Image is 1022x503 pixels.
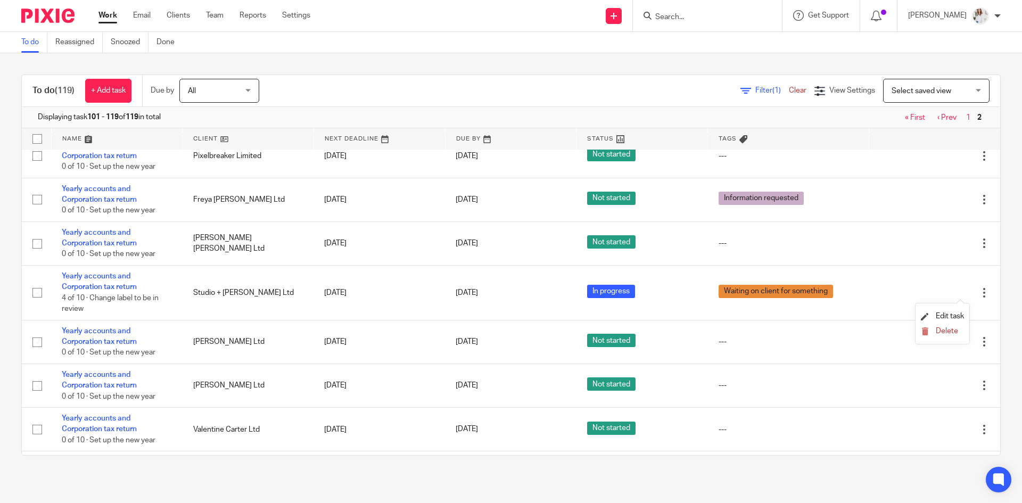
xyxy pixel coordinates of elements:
[62,294,159,313] span: 4 of 10 · Change label to be in review
[314,451,445,495] td: [DATE]
[183,320,314,364] td: [PERSON_NAME] Ltd
[587,422,636,435] span: Not started
[719,380,859,391] div: ---
[87,113,119,121] b: 101 - 119
[183,221,314,265] td: [PERSON_NAME] [PERSON_NAME] Ltd
[719,336,859,347] div: ---
[908,10,967,21] p: [PERSON_NAME]
[719,136,737,142] span: Tags
[905,114,925,121] a: « First
[62,273,137,291] a: Yearly accounts and Corporation tax return
[111,32,149,53] a: Snoozed
[314,265,445,320] td: [DATE]
[587,192,636,205] span: Not started
[62,349,155,357] span: 0 of 10 · Set up the new year
[719,238,859,249] div: ---
[55,86,75,95] span: (119)
[62,229,137,247] a: Yearly accounts and Corporation tax return
[972,7,989,24] img: Daisy.JPG
[921,327,964,336] button: Delete
[892,87,951,95] span: Select saved view
[62,436,155,444] span: 0 of 10 · Set up the new year
[62,371,137,389] a: Yearly accounts and Corporation tax return
[62,141,137,159] a: Yearly accounts and Corporation tax return
[936,327,958,335] span: Delete
[314,221,445,265] td: [DATE]
[456,426,478,433] span: [DATE]
[719,285,833,298] span: Waiting on client for something
[587,285,635,298] span: In progress
[755,87,789,94] span: Filter
[55,32,103,53] a: Reassigned
[21,32,47,53] a: To do
[654,13,750,22] input: Search
[62,415,137,433] a: Yearly accounts and Corporation tax return
[314,364,445,407] td: [DATE]
[937,114,957,121] a: ‹ Prev
[587,148,636,161] span: Not started
[966,114,970,121] a: 1
[587,377,636,391] span: Not started
[456,382,478,389] span: [DATE]
[62,393,155,400] span: 0 of 10 · Set up the new year
[183,178,314,221] td: Freya [PERSON_NAME] Ltd
[62,327,137,345] a: Yearly accounts and Corporation tax return
[156,32,183,53] a: Done
[183,134,314,178] td: Pixelbreaker Limited
[314,134,445,178] td: [DATE]
[314,320,445,364] td: [DATE]
[85,79,131,103] a: + Add task
[921,312,964,320] a: Edit task
[719,192,804,205] span: Information requested
[456,152,478,160] span: [DATE]
[183,451,314,495] td: Human Design With Livy Ltd.
[772,87,781,94] span: (1)
[151,85,174,96] p: Due by
[456,196,478,203] span: [DATE]
[587,334,636,347] span: Not started
[126,113,138,121] b: 119
[587,235,636,249] span: Not started
[789,87,806,94] a: Clear
[62,251,155,258] span: 0 of 10 · Set up the new year
[456,338,478,345] span: [DATE]
[314,178,445,221] td: [DATE]
[808,12,849,19] span: Get Support
[282,10,310,21] a: Settings
[900,113,984,122] nav: pager
[183,265,314,320] td: Studio + [PERSON_NAME] Ltd
[133,10,151,21] a: Email
[240,10,266,21] a: Reports
[167,10,190,21] a: Clients
[314,408,445,451] td: [DATE]
[188,87,196,95] span: All
[206,10,224,21] a: Team
[183,408,314,451] td: Valentine Carter Ltd
[719,424,859,435] div: ---
[456,240,478,247] span: [DATE]
[62,207,155,214] span: 0 of 10 · Set up the new year
[936,312,964,320] span: Edit task
[98,10,117,21] a: Work
[719,151,859,161] div: ---
[975,111,984,124] span: 2
[456,289,478,296] span: [DATE]
[62,163,155,170] span: 0 of 10 · Set up the new year
[183,364,314,407] td: [PERSON_NAME] Ltd
[38,112,161,122] span: Displaying task of in total
[62,185,137,203] a: Yearly accounts and Corporation tax return
[32,85,75,96] h1: To do
[829,87,875,94] span: View Settings
[21,9,75,23] img: Pixie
